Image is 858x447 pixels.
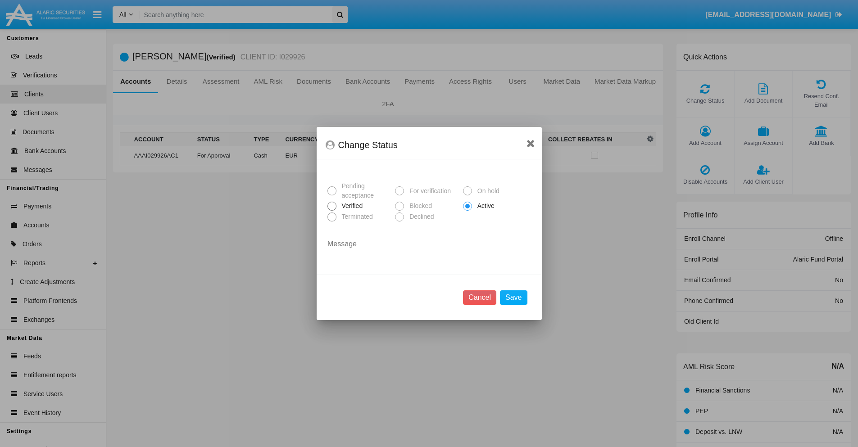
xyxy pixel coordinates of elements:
span: On hold [472,186,502,196]
span: For verification [404,186,453,196]
span: Terminated [336,212,375,221]
div: Change Status [326,138,533,152]
button: Cancel [463,290,496,305]
button: Save [500,290,527,305]
span: Verified [336,201,365,211]
span: Pending acceptance [336,181,392,200]
span: Blocked [404,201,434,211]
span: Declined [404,212,436,221]
span: Active [472,201,497,211]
